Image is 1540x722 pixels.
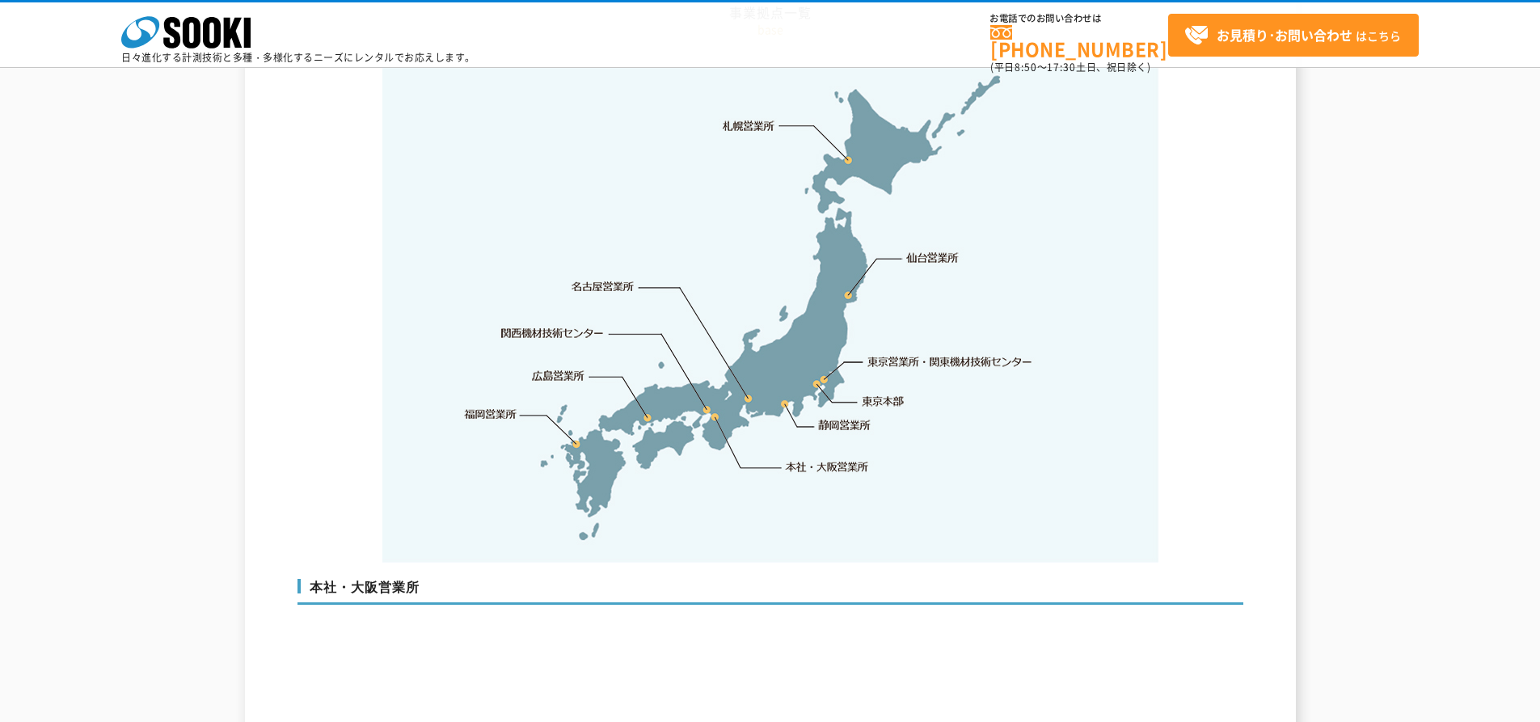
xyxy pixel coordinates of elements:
[121,53,475,62] p: 日々進化する計測技術と多種・多様化するニーズにレンタルでお応えします。
[723,117,775,133] a: 札幌営業所
[382,53,1158,563] img: 事業拠点一覧
[784,458,869,475] a: 本社・大阪営業所
[1184,23,1401,48] span: はこちら
[818,417,871,433] a: 静岡営業所
[868,353,1034,369] a: 東京営業所・関東機材技術センター
[863,394,905,410] a: 東京本部
[1168,14,1419,57] a: お見積り･お問い合わせはこちら
[297,579,1243,605] h3: 本社・大阪営業所
[501,325,604,341] a: 関西機材技術センター
[906,250,959,266] a: 仙台営業所
[1015,60,1037,74] span: 8:50
[464,406,517,422] a: 福岡営業所
[1047,60,1076,74] span: 17:30
[533,367,585,383] a: 広島営業所
[990,14,1168,23] span: お電話でのお問い合わせは
[572,279,635,295] a: 名古屋営業所
[990,25,1168,58] a: [PHONE_NUMBER]
[1217,25,1352,44] strong: お見積り･お問い合わせ
[990,60,1150,74] span: (平日 ～ 土日、祝日除く)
